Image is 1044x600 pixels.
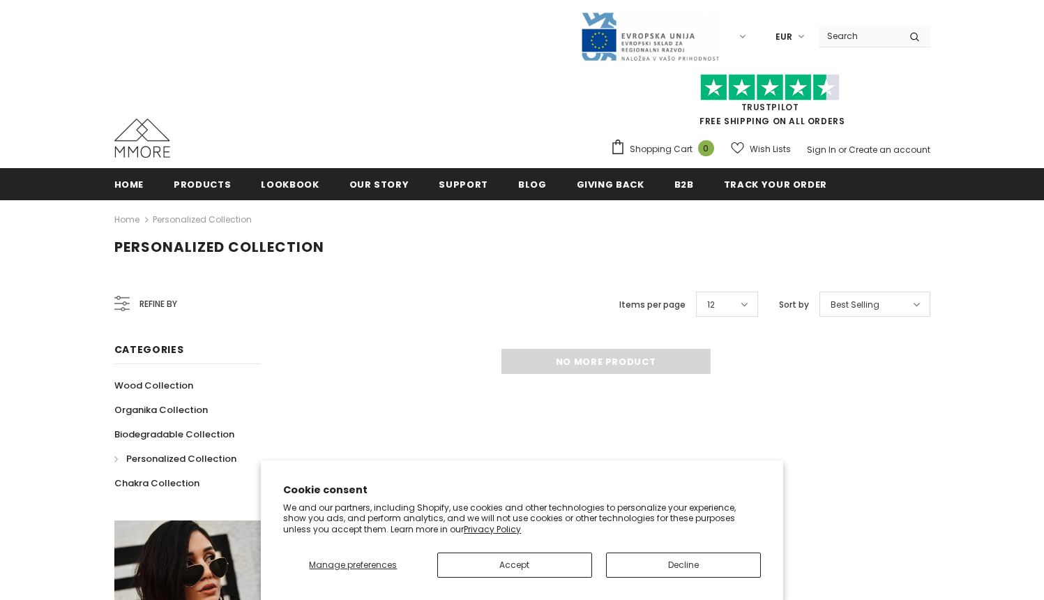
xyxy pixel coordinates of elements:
[114,211,139,228] a: Home
[580,11,720,62] img: Javni Razpis
[261,168,319,200] a: Lookbook
[707,298,715,312] span: 12
[114,403,208,417] span: Organika Collection
[724,168,827,200] a: Track your order
[606,553,761,578] button: Decline
[698,140,714,156] span: 0
[437,553,592,578] button: Accept
[261,178,319,191] span: Lookbook
[349,168,409,200] a: Our Story
[126,452,236,465] span: Personalized Collection
[731,137,791,161] a: Wish Lists
[349,178,409,191] span: Our Story
[114,447,236,471] a: Personalized Collection
[464,523,521,535] a: Privacy Policy
[518,178,547,191] span: Blog
[630,142,693,156] span: Shopping Cart
[114,398,208,422] a: Organika Collection
[776,30,792,44] span: EUR
[114,422,234,447] a: Biodegradable Collection
[580,30,720,42] a: Javni Razpis
[518,168,547,200] a: Blog
[838,144,847,156] span: or
[724,178,827,191] span: Track your order
[577,178,644,191] span: Giving back
[577,168,644,200] a: Giving back
[674,168,694,200] a: B2B
[610,139,721,160] a: Shopping Cart 0
[283,502,761,535] p: We and our partners, including Shopify, use cookies and other technologies to personalize your ex...
[309,559,397,571] span: Manage preferences
[114,428,234,441] span: Biodegradable Collection
[114,237,324,257] span: Personalized Collection
[779,298,809,312] label: Sort by
[283,553,423,578] button: Manage preferences
[700,74,840,101] img: Trust Pilot Stars
[174,168,231,200] a: Products
[174,178,231,191] span: Products
[741,101,799,113] a: Trustpilot
[807,144,836,156] a: Sign In
[439,168,488,200] a: support
[674,178,694,191] span: B2B
[114,477,199,490] span: Chakra Collection
[831,298,879,312] span: Best Selling
[283,483,761,497] h2: Cookie consent
[750,142,791,156] span: Wish Lists
[114,168,144,200] a: Home
[610,80,930,127] span: FREE SHIPPING ON ALL ORDERS
[439,178,488,191] span: support
[139,297,177,312] span: Refine by
[114,471,199,495] a: Chakra Collection
[114,343,184,357] span: Categories
[114,379,193,392] span: Wood Collection
[619,298,686,312] label: Items per page
[114,373,193,398] a: Wood Collection
[114,119,170,158] img: MMORE Cases
[849,144,930,156] a: Create an account
[819,26,899,46] input: Search Site
[153,213,252,225] a: Personalized Collection
[114,178,144,191] span: Home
